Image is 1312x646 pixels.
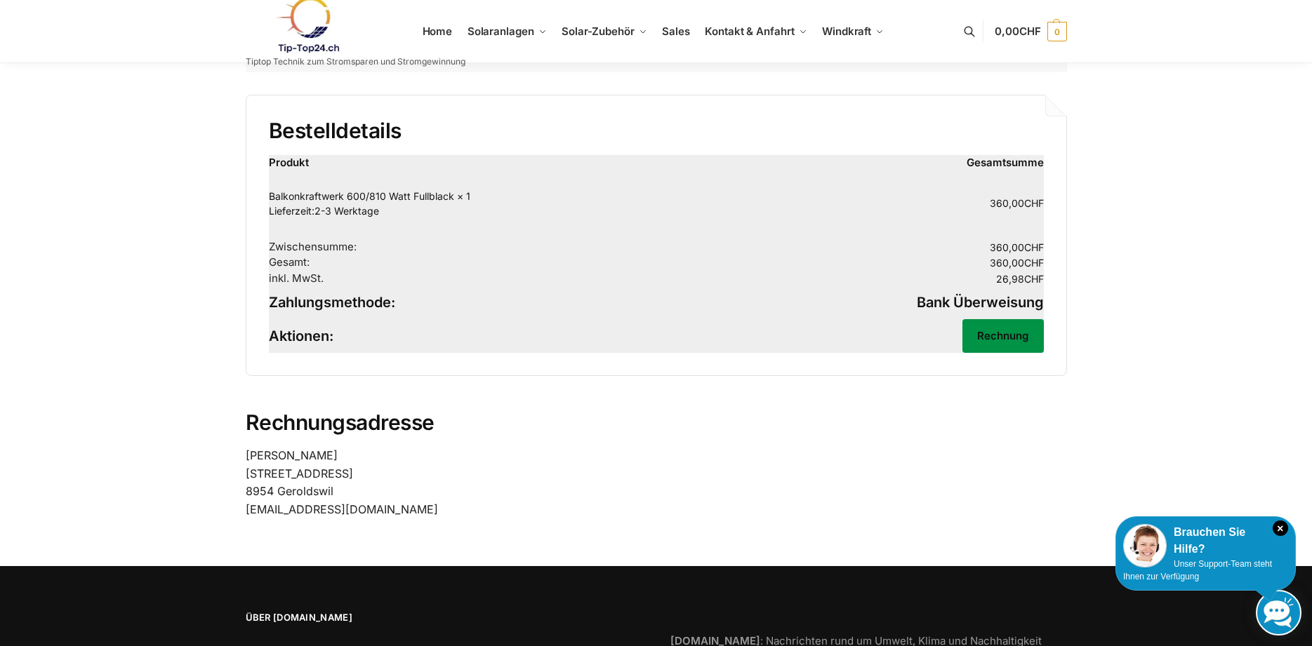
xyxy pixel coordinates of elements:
th: Zwischensumme: [269,227,656,255]
div: Brauchen Sie Hilfe? [1123,524,1288,558]
span: 360,00 [990,257,1044,269]
span: 0,00 [995,25,1040,38]
address: [PERSON_NAME] [STREET_ADDRESS] 8954 Geroldswil [246,447,1067,518]
th: Produkt [269,155,656,180]
h2: Bestelldetails [269,118,1044,144]
strong: × 1 [457,190,470,202]
span: Unser Support-Team steht Ihnen zur Verfügung [1123,559,1272,581]
span: Windkraft [822,25,871,38]
span: Solar-Zubehör [562,25,635,38]
th: Zahlungsmethode: [269,286,656,313]
th: Gesamt: [269,255,656,271]
span: 26,98 [996,273,1044,285]
span: 2-3 Werktage [314,205,379,217]
p: Tiptop Technik zum Stromsparen und Stromgewinnung [246,58,465,66]
span: CHF [1024,241,1044,253]
span: 0 [1047,22,1067,41]
span: Kontakt & Anfahrt [705,25,794,38]
img: Customer service [1123,524,1167,567]
span: CHF [1024,197,1044,209]
th: inkl. MwSt. [269,271,656,287]
span: CHF [1019,25,1041,38]
td: Bank Überweisung [656,286,1044,313]
p: [EMAIL_ADDRESS][DOMAIN_NAME] [246,501,1067,519]
span: Solaranlagen [468,25,534,38]
span: Sales [662,25,690,38]
bdi: 360,00 [990,197,1044,209]
th: Aktionen: [269,313,656,352]
h2: Rechnungsadresse [246,410,1067,436]
span: Lieferzeit: [269,205,379,217]
span: CHF [1024,257,1044,269]
a: Balkonkraftwerk 600/810 Watt Fullblack [269,190,454,202]
th: Gesamtsumme [656,155,1044,180]
span: 360,00 [990,241,1044,253]
span: Über [DOMAIN_NAME] [246,611,642,625]
a: Rechnung Bestellung Nr. 12567 [962,319,1043,352]
a: 0,00CHF 0 [995,11,1066,53]
span: CHF [1024,273,1044,285]
i: Schließen [1273,520,1288,536]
